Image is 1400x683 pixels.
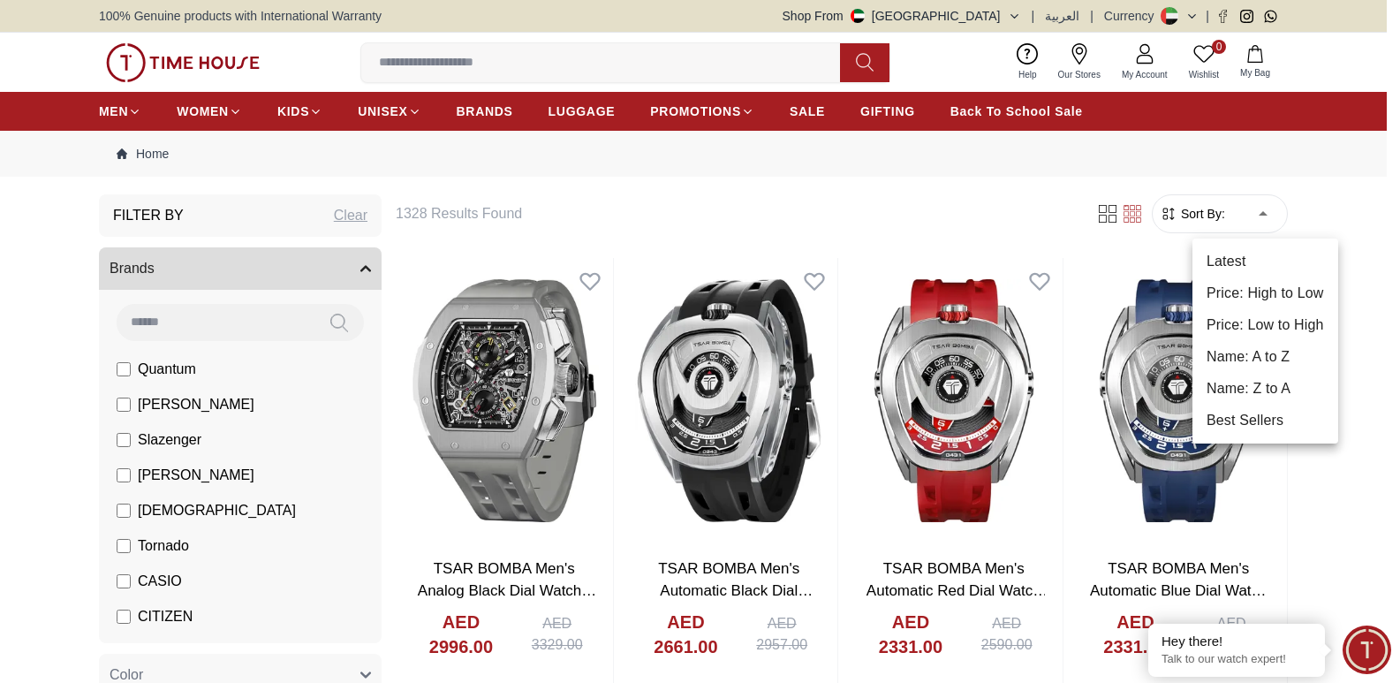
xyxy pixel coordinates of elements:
[1192,277,1338,309] li: Price: High to Low
[1162,633,1312,650] div: Hey there!
[1192,246,1338,277] li: Latest
[1162,652,1312,667] p: Talk to our watch expert!
[1343,626,1391,674] div: Chat Widget
[1192,341,1338,373] li: Name: A to Z
[1192,405,1338,436] li: Best Sellers
[1192,309,1338,341] li: Price: Low to High
[1192,373,1338,405] li: Name: Z to A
